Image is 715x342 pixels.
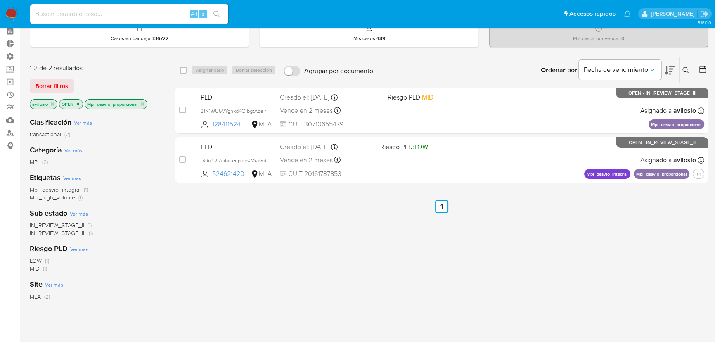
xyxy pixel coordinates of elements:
[202,10,204,18] span: s
[569,9,616,18] span: Accesos rápidos
[624,10,631,17] a: Notificaciones
[697,19,711,26] span: 3.160.0
[651,10,697,18] p: andres.vilosio@mercadolibre.com
[208,8,225,20] button: search-icon
[191,10,197,18] span: Alt
[30,9,228,19] input: Buscar usuario o caso...
[700,9,709,18] a: Salir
